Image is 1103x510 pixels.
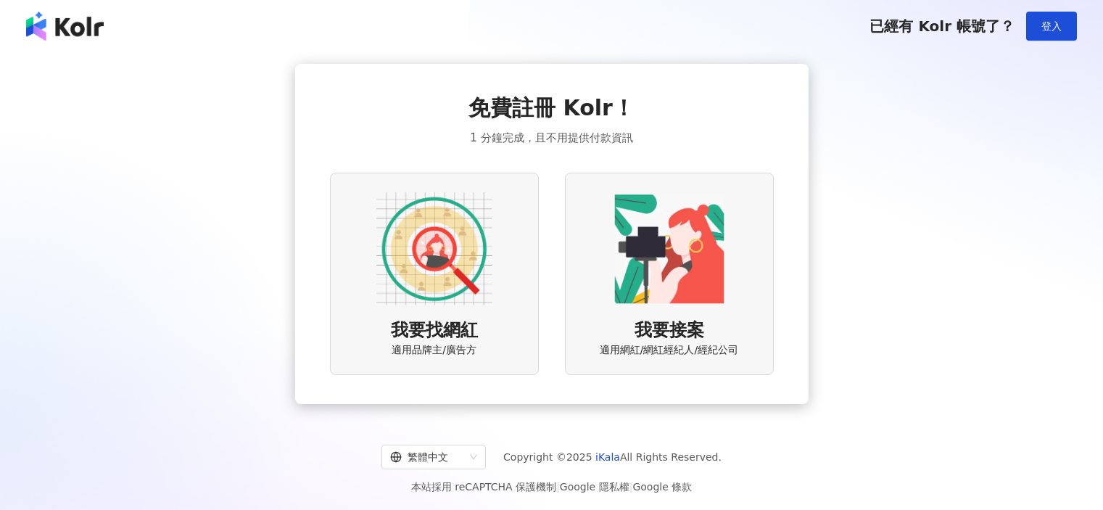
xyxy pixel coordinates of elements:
[390,445,464,469] div: 繁體中文
[392,343,476,358] span: 適用品牌主/廣告方
[1026,12,1077,41] button: 登入
[26,12,104,41] img: logo
[556,481,560,493] span: |
[632,481,692,493] a: Google 條款
[595,451,620,463] a: iKala
[635,318,704,343] span: 我要接案
[468,93,635,123] span: 免費註冊 Kolr！
[611,191,727,307] img: KOL identity option
[411,478,692,495] span: 本站採用 reCAPTCHA 保護機制
[391,318,478,343] span: 我要找網紅
[470,129,632,147] span: 1 分鐘完成，且不用提供付款資訊
[503,448,722,466] span: Copyright © 2025 All Rights Reserved.
[376,191,492,307] img: AD identity option
[600,343,738,358] span: 適用網紅/網紅經紀人/經紀公司
[869,17,1015,35] span: 已經有 Kolr 帳號了？
[560,481,629,493] a: Google 隱私權
[629,481,633,493] span: |
[1041,20,1062,32] span: 登入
